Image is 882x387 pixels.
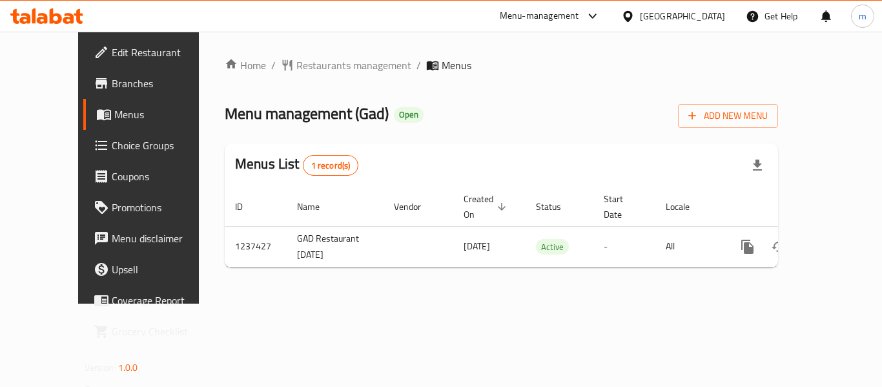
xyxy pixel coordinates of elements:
[114,107,215,122] span: Menus
[225,99,389,128] span: Menu management ( Gad )
[394,109,424,120] span: Open
[83,316,225,347] a: Grocery Checklist
[678,104,778,128] button: Add New Menu
[287,226,384,267] td: GAD Restaurant [DATE]
[640,9,725,23] div: [GEOGRAPHIC_DATA]
[235,154,358,176] h2: Menus List
[83,37,225,68] a: Edit Restaurant
[112,231,215,246] span: Menu disclaimer
[442,58,471,73] span: Menus
[281,58,411,73] a: Restaurants management
[83,68,225,99] a: Branches
[225,58,778,73] nav: breadcrumb
[83,285,225,316] a: Coverage Report
[688,108,768,124] span: Add New Menu
[83,192,225,223] a: Promotions
[85,359,116,376] span: Version:
[83,223,225,254] a: Menu disclaimer
[763,231,794,262] button: Change Status
[112,200,215,215] span: Promotions
[464,238,490,255] span: [DATE]
[732,231,763,262] button: more
[742,150,773,181] div: Export file
[112,76,215,91] span: Branches
[112,169,215,184] span: Coupons
[464,191,510,222] span: Created On
[593,226,655,267] td: -
[112,138,215,153] span: Choice Groups
[296,58,411,73] span: Restaurants management
[225,226,287,267] td: 1237427
[666,199,706,214] span: Locale
[536,240,569,255] span: Active
[83,99,225,130] a: Menus
[536,239,569,255] div: Active
[83,254,225,285] a: Upsell
[722,187,867,227] th: Actions
[83,161,225,192] a: Coupons
[655,226,722,267] td: All
[118,359,138,376] span: 1.0.0
[500,8,579,24] div: Menu-management
[297,199,336,214] span: Name
[394,107,424,123] div: Open
[604,191,640,222] span: Start Date
[112,293,215,308] span: Coverage Report
[303,160,358,172] span: 1 record(s)
[112,45,215,60] span: Edit Restaurant
[83,130,225,161] a: Choice Groups
[416,58,421,73] li: /
[225,187,867,267] table: enhanced table
[235,199,260,214] span: ID
[225,58,266,73] a: Home
[394,199,438,214] span: Vendor
[112,262,215,277] span: Upsell
[112,324,215,339] span: Grocery Checklist
[859,9,867,23] span: m
[271,58,276,73] li: /
[303,155,359,176] div: Total records count
[536,199,578,214] span: Status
